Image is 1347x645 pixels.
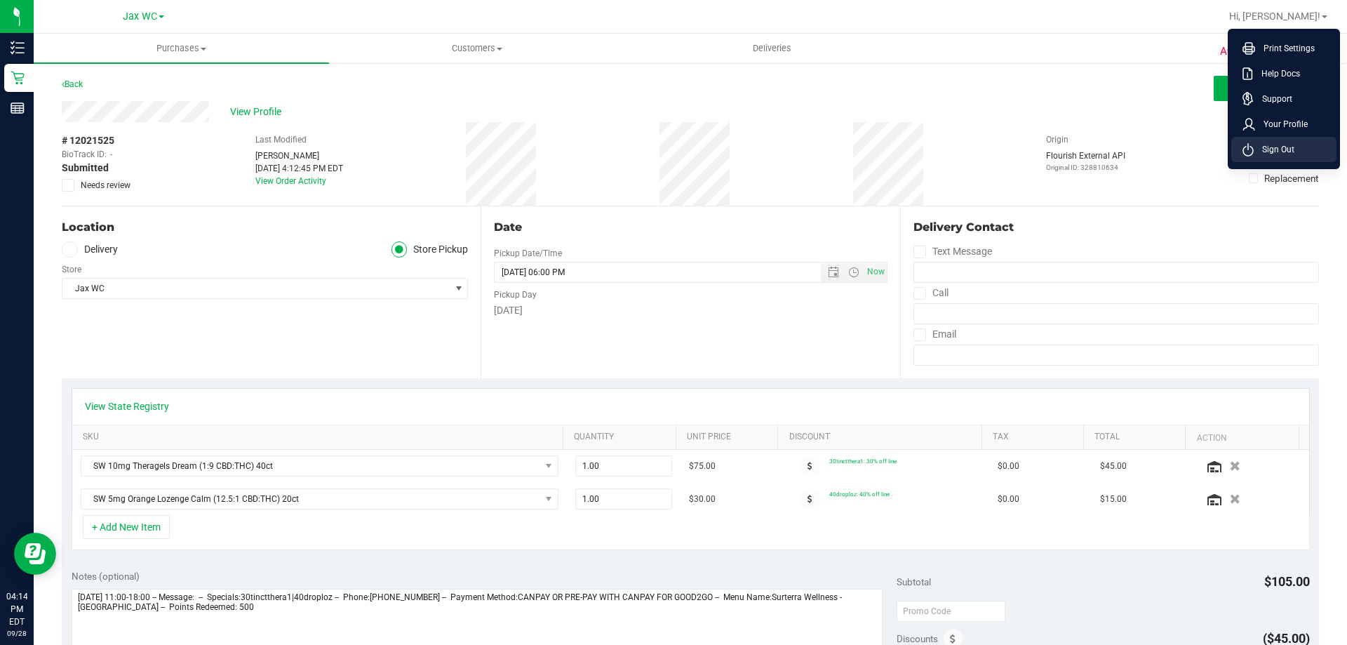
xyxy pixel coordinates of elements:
[913,283,949,303] label: Call
[6,628,27,639] p: 09/28
[11,101,25,115] inline-svg: Reports
[255,133,307,146] label: Last Modified
[62,263,81,276] label: Store
[62,279,450,298] span: Jax WC
[913,303,1319,324] input: Format: (999) 999-9999
[85,399,169,413] a: View State Registry
[789,432,977,443] a: Discount
[62,148,107,161] span: BioTrack ID:
[14,533,56,575] iframe: Resource center
[576,489,672,509] input: 1.00
[81,456,558,477] span: NO DATA FOUND
[913,324,956,345] label: Email
[255,162,343,175] div: [DATE] 4:12:45 PM EDT
[829,491,890,498] span: 40droploz: 40% off line
[1229,11,1320,22] span: Hi, [PERSON_NAME]!
[255,149,343,162] div: [PERSON_NAME]
[913,262,1319,283] input: Format: (999) 999-9999
[81,488,558,510] span: NO DATA FOUND
[993,432,1078,443] a: Tax
[494,288,537,301] label: Pickup Day
[230,105,286,119] span: View Profile
[689,460,716,473] span: $75.00
[1253,67,1300,81] span: Help Docs
[11,41,25,55] inline-svg: Inventory
[1046,162,1125,173] p: Original ID: 328810634
[1100,493,1127,506] span: $15.00
[1046,149,1125,173] div: Flourish External API
[574,432,671,443] a: Quantity
[62,241,118,258] label: Delivery
[998,460,1019,473] span: $0.00
[255,176,326,186] a: View Order Activity
[1255,117,1308,131] span: Your Profile
[81,489,540,509] span: SW 5mg Orange Lozenge Calm (12.5:1 CBD:THC) 20ct
[1185,425,1298,451] th: Action
[913,219,1319,236] div: Delivery Contact
[83,432,558,443] a: SKU
[1254,92,1292,106] span: Support
[689,493,716,506] span: $30.00
[81,456,540,476] span: SW 10mg Theragels Dream (1:9 CBD:THC) 40ct
[62,79,83,89] a: Back
[1214,76,1319,101] button: Save Purchase
[1242,67,1331,81] a: Help Docs
[687,432,772,443] a: Unit Price
[330,42,624,55] span: Customers
[494,303,887,318] div: [DATE]
[81,179,130,192] span: Needs review
[1242,92,1331,106] a: Support
[494,247,562,260] label: Pickup Date/Time
[864,262,887,282] span: Set Current date
[1264,574,1310,589] span: $105.00
[329,34,624,63] a: Customers
[391,241,469,258] label: Store Pickup
[1046,133,1068,146] label: Origin
[1094,432,1180,443] a: Total
[123,11,157,22] span: Jax WC
[72,571,140,582] span: Notes (optional)
[494,219,887,236] div: Date
[897,601,1005,622] input: Promo Code
[1254,142,1294,157] span: Sign Out
[6,590,27,628] p: 04:14 PM EDT
[576,456,672,476] input: 1.00
[1231,137,1336,162] li: Sign Out
[62,219,468,236] div: Location
[62,161,109,175] span: Submitted
[62,133,114,148] span: # 12021525
[83,515,170,539] button: + Add New Item
[998,493,1019,506] span: $0.00
[1255,41,1315,55] span: Print Settings
[841,267,865,278] span: Open the time view
[1100,460,1127,473] span: $45.00
[450,279,467,298] span: select
[913,241,992,262] label: Text Message
[34,34,329,63] a: Purchases
[110,148,112,161] span: -
[829,458,897,465] span: 30tinctthera1: 30% off line
[821,267,845,278] span: Open the date view
[11,71,25,85] inline-svg: Retail
[734,42,810,55] span: Deliveries
[34,42,329,55] span: Purchases
[1220,44,1306,60] span: Awaiting Payment
[1264,171,1318,185] div: Replacement
[624,34,920,63] a: Deliveries
[897,576,931,587] span: Subtotal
